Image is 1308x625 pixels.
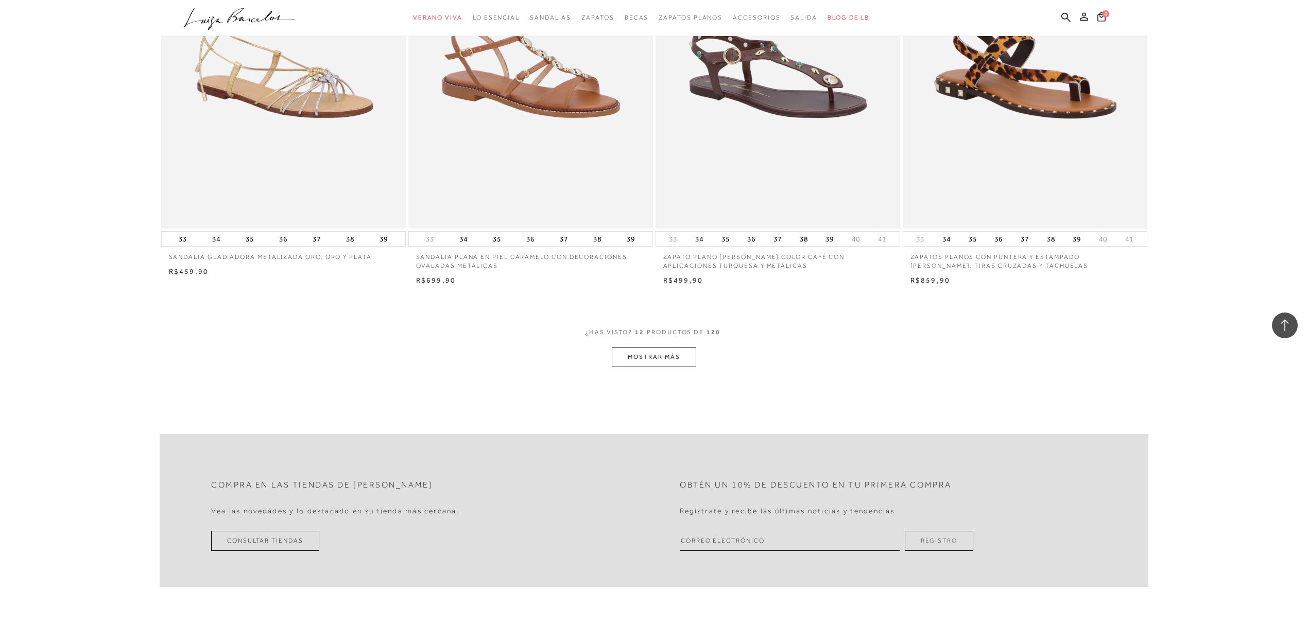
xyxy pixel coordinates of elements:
[916,235,924,243] font: 33
[456,232,471,246] button: 34
[718,232,733,246] button: 35
[707,328,720,336] font: 120
[849,234,863,244] button: 40
[921,537,957,544] font: Registro
[773,235,782,243] font: 37
[994,235,1003,243] font: 36
[966,232,980,246] button: 35
[343,232,357,246] button: 38
[790,14,817,21] font: Salida
[656,247,900,270] a: ZAPATO PLANO [PERSON_NAME] COLOR CAFÉ CON APLICACIONES TURQUESA Y METÁLICAS
[910,253,1089,269] font: Zapatos planos con puntera y estampado [PERSON_NAME], tiras cruzadas y tachuelas
[1094,11,1109,25] button: 0
[309,232,324,246] button: 37
[581,8,614,27] a: noSubCategoriesText
[822,232,837,246] button: 39
[1070,232,1084,246] button: 39
[942,235,951,243] font: 34
[493,235,501,243] font: 35
[680,507,898,515] font: Regístrate y recibe las últimas noticias y tendencias.
[426,235,434,243] font: 33
[625,8,649,27] a: noSubCategoriesText
[910,276,951,284] font: R$859,90
[413,8,462,27] a: noSubCategoriesText
[680,480,952,490] font: Obtén un 10% de descuento en tu primera compra
[852,235,860,243] font: 40
[413,14,462,21] font: Verano viva
[212,235,220,243] font: 34
[770,232,785,246] button: 37
[1047,235,1055,243] font: 38
[680,531,900,551] input: Correo electrónico
[666,234,680,244] button: 33
[659,14,722,21] font: Zapatos planos
[593,235,601,243] font: 38
[733,14,780,21] font: Accesorios
[169,253,372,261] font: SANDALIA GLADIADORA METALIZADA ORO, ORO Y PLATA
[991,232,1006,246] button: 36
[1122,234,1137,244] button: 41
[625,14,649,21] font: Becas
[647,328,704,336] font: PRODUCTOS DE
[246,235,254,243] font: 35
[913,234,927,244] button: 33
[459,235,468,243] font: 34
[612,347,696,367] button: MOSTRAR MÁS
[211,531,319,551] a: Consultar tiendas
[211,507,459,515] font: Vea las novedades y lo destacado en su tienda más cercana.
[523,232,538,246] button: 36
[627,235,635,243] font: 39
[380,235,388,243] font: 39
[797,232,811,246] button: 38
[1125,235,1133,243] font: 41
[790,8,817,27] a: noSubCategoriesText
[473,14,520,21] font: Lo esencial
[227,537,303,544] font: Consultar tiendas
[473,8,520,27] a: noSubCategoriesText
[721,235,730,243] font: 35
[800,235,808,243] font: 38
[1044,232,1058,246] button: 38
[169,267,209,275] font: R$459,90
[243,232,257,246] button: 35
[878,235,886,243] font: 41
[581,14,614,21] font: Zapatos
[179,235,187,243] font: 33
[416,253,627,269] font: SANDALIA PLANA EN PIEL CARAMELO CON DECORACIONES OVALADAS METÁLICAS
[695,235,703,243] font: 34
[1073,235,1081,243] font: 39
[669,235,677,243] font: 33
[313,235,321,243] font: 37
[211,480,433,490] font: Compra en las tiendas de [PERSON_NAME]
[744,232,759,246] button: 36
[416,276,456,284] font: R$699,90
[663,276,703,284] font: R$499,90
[663,253,845,269] font: ZAPATO PLANO [PERSON_NAME] COLOR CAFÉ CON APLICACIONES TURQUESA Y METÁLICAS
[161,247,406,262] a: SANDALIA GLADIADORA METALIZADA ORO, ORO Y PLATA
[635,328,644,336] font: 12
[1096,234,1110,244] button: 40
[557,232,571,246] button: 37
[733,8,780,27] a: noSubCategoriesText
[939,232,954,246] button: 34
[590,232,605,246] button: 38
[1021,235,1029,243] font: 37
[279,235,287,243] font: 36
[560,235,568,243] font: 37
[176,232,190,246] button: 33
[376,232,391,246] button: 39
[1105,11,1107,16] font: 0
[692,232,707,246] button: 34
[346,235,354,243] font: 38
[875,234,889,244] button: 41
[423,234,437,244] button: 33
[1099,235,1107,243] font: 40
[276,232,290,246] button: 36
[828,8,869,27] a: BLOG DE LB
[530,14,571,21] font: Sandalias
[825,235,834,243] font: 39
[490,232,504,246] button: 35
[624,232,638,246] button: 39
[1018,232,1032,246] button: 37
[526,235,535,243] font: 36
